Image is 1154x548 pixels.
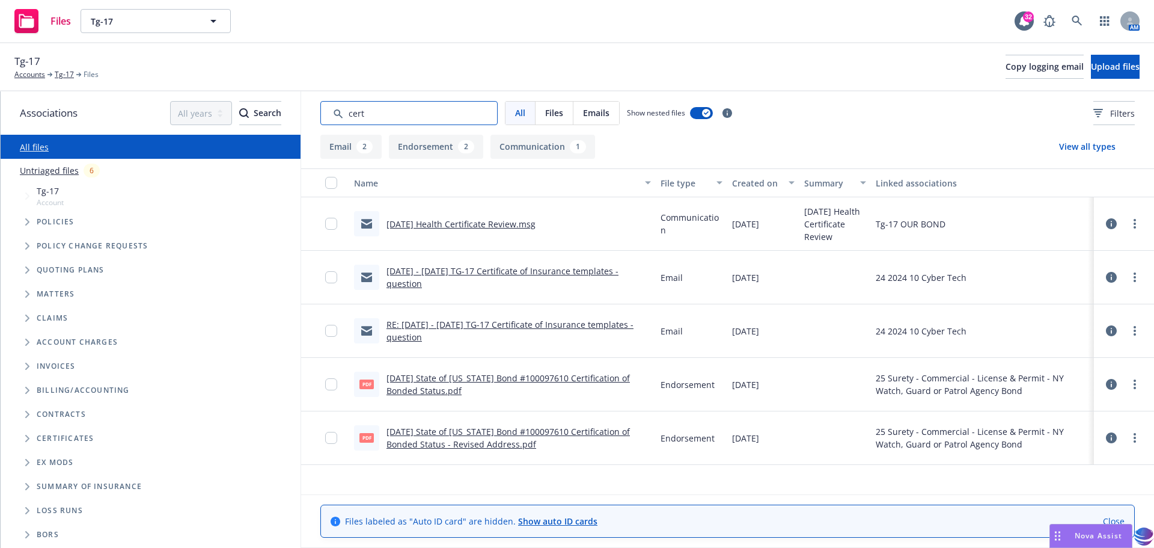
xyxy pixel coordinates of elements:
[386,218,536,230] a: [DATE] Health Certificate Review.msg
[656,168,728,197] button: File type
[386,319,633,343] a: RE: [DATE] - [DATE] TG-17 Certificate of Insurance templates - question
[1075,531,1122,541] span: Nova Assist
[661,325,683,337] span: Email
[732,218,759,230] span: [DATE]
[55,69,74,80] a: Tg-17
[627,108,685,118] span: Show nested files
[490,135,595,159] button: Communication
[1037,9,1061,33] a: Report a Bug
[876,372,1089,397] div: 25 Surety - Commercial - License & Permit - NY Watch, Guard or Patrol Agency Bond
[1,182,301,378] div: Tree Example
[37,266,105,274] span: Quoting plans
[732,325,759,337] span: [DATE]
[37,185,64,197] span: Tg-17
[37,531,59,538] span: BORs
[661,211,723,236] span: Communication
[359,433,374,442] span: pdf
[37,411,86,418] span: Contracts
[37,339,118,346] span: Account charges
[583,106,609,119] span: Emails
[14,69,45,80] a: Accounts
[1128,324,1142,338] a: more
[570,140,586,153] div: 1
[1065,9,1089,33] a: Search
[1093,107,1135,120] span: Filters
[359,380,374,389] span: pdf
[1110,107,1135,120] span: Filters
[458,140,474,153] div: 2
[727,168,799,197] button: Created on
[37,291,75,298] span: Matters
[1050,525,1065,547] div: Drag to move
[389,135,483,159] button: Endorsement
[661,432,715,445] span: Endorsement
[661,378,715,391] span: Endorsement
[20,105,78,121] span: Associations
[876,425,1089,451] div: 25 Surety - Commercial - License & Permit - NY Watch, Guard or Patrol Agency Bond
[84,164,100,177] div: 6
[545,106,563,119] span: Files
[1134,526,1154,548] img: svg+xml;base64,PHN2ZyB3aWR0aD0iMzQiIGhlaWdodD0iMzQiIHZpZXdCb3g9IjAgMCAzNCAzNCIgZmlsbD0ibm9uZSIgeG...
[661,177,710,189] div: File type
[345,515,597,528] span: Files labeled as "Auto ID card" are hidden.
[37,435,94,442] span: Certificates
[37,507,83,514] span: Loss Runs
[37,242,148,250] span: Policy change requests
[386,372,630,396] a: [DATE] State of [US_STATE] Bond #100097610 Certification of Bonded Status.pdf
[239,102,281,125] div: Search
[349,168,656,197] button: Name
[37,218,75,226] span: Policies
[515,106,525,119] span: All
[1128,270,1142,285] a: more
[876,218,945,230] div: Tg-17 OUR BOND
[320,135,382,159] button: Email
[1093,9,1117,33] a: Switch app
[239,108,249,118] svg: Search
[37,483,142,490] span: Summary of insurance
[1093,101,1135,125] button: Filters
[1049,524,1132,548] button: Nova Assist
[91,15,195,28] span: Tg-17
[325,378,337,390] input: Toggle Row Selected
[799,168,872,197] button: Summary
[20,141,49,153] a: All files
[50,16,71,26] span: Files
[84,69,99,80] span: Files
[1103,515,1125,528] a: Close
[876,271,966,284] div: 24 2024 10 Cyber Tech
[386,265,618,289] a: [DATE] - [DATE] TG-17 Certificate of Insurance templates - question
[20,164,79,177] a: Untriaged files
[354,177,638,189] div: Name
[732,177,781,189] div: Created on
[325,177,337,189] input: Select all
[37,387,130,394] span: Billing/Accounting
[37,363,76,370] span: Invoices
[10,4,76,38] a: Files
[37,315,68,322] span: Claims
[1006,55,1084,79] button: Copy logging email
[1091,55,1140,79] button: Upload files
[804,205,867,243] span: [DATE] Health Certificate Review
[871,168,1094,197] button: Linked associations
[804,177,853,189] div: Summary
[1,378,301,547] div: Folder Tree Example
[661,271,683,284] span: Email
[325,325,337,337] input: Toggle Row Selected
[732,378,759,391] span: [DATE]
[356,140,373,153] div: 2
[1006,61,1084,72] span: Copy logging email
[1128,377,1142,392] a: more
[386,426,630,450] a: [DATE] State of [US_STATE] Bond #100097610 Certification of Bonded Status - Revised Address.pdf
[320,101,498,125] input: Search by keyword...
[1128,431,1142,445] a: more
[81,9,231,33] button: Tg-17
[37,459,73,466] span: Ex Mods
[325,218,337,230] input: Toggle Row Selected
[876,325,966,337] div: 24 2024 10 Cyber Tech
[732,432,759,445] span: [DATE]
[37,197,64,208] span: Account
[325,432,337,444] input: Toggle Row Selected
[1128,217,1142,231] a: more
[1023,11,1034,22] div: 32
[325,271,337,283] input: Toggle Row Selected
